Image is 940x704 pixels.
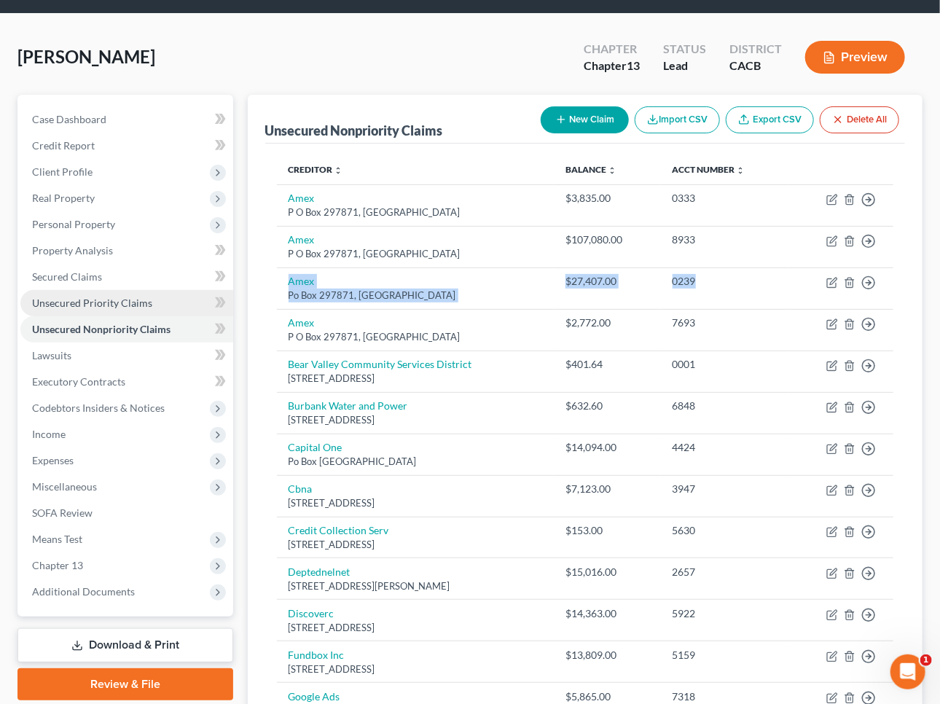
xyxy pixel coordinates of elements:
span: Expenses [32,454,74,466]
span: Personal Property [32,218,115,230]
a: Credit Collection Serv [289,524,389,536]
a: Property Analysis [20,238,233,264]
a: Amex [289,192,315,204]
a: Deptednelnet [289,566,350,578]
div: Chapter [584,41,640,58]
div: [STREET_ADDRESS] [289,496,543,510]
a: Case Dashboard [20,106,233,133]
div: $5,865.00 [565,689,649,704]
span: Additional Documents [32,585,135,598]
div: 7693 [673,316,778,330]
div: [STREET_ADDRESS] [289,538,543,552]
a: Executory Contracts [20,369,233,395]
a: Amex [289,316,315,329]
a: Fundbox Inc [289,649,345,661]
span: Income [32,428,66,440]
a: SOFA Review [20,500,233,526]
a: Review & File [17,668,233,700]
div: 0001 [673,357,778,372]
a: Amex [289,233,315,246]
span: 13 [627,58,640,72]
div: [STREET_ADDRESS][PERSON_NAME] [289,579,543,593]
div: $3,835.00 [565,191,649,206]
div: $2,772.00 [565,316,649,330]
a: Lawsuits [20,343,233,369]
span: Credit Report [32,139,95,152]
div: $13,809.00 [565,648,649,662]
a: Credit Report [20,133,233,159]
span: Codebtors Insiders & Notices [32,402,165,414]
a: Unsecured Nonpriority Claims [20,316,233,343]
i: unfold_more [334,166,343,175]
span: [PERSON_NAME] [17,46,155,67]
a: Burbank Water and Power [289,399,408,412]
div: 5159 [673,648,778,662]
span: Means Test [32,533,82,545]
div: Lead [663,58,706,74]
span: Executory Contracts [32,375,125,388]
div: [STREET_ADDRESS] [289,413,543,427]
div: $7,123.00 [565,482,649,496]
div: $14,363.00 [565,606,649,621]
button: Import CSV [635,106,720,133]
iframe: Intercom live chat [890,654,925,689]
div: P O Box 297871, [GEOGRAPHIC_DATA] [289,206,543,219]
div: $27,407.00 [565,274,649,289]
a: Acct Number unfold_more [673,164,745,175]
div: [STREET_ADDRESS] [289,372,543,386]
div: $401.64 [565,357,649,372]
span: Miscellaneous [32,480,97,493]
a: Google Ads [289,690,340,703]
div: 5922 [673,606,778,621]
a: Export CSV [726,106,814,133]
div: $632.60 [565,399,649,413]
button: New Claim [541,106,629,133]
div: Status [663,41,706,58]
div: $107,080.00 [565,232,649,247]
span: Case Dashboard [32,113,106,125]
span: Unsecured Priority Claims [32,297,152,309]
i: unfold_more [737,166,745,175]
div: $14,094.00 [565,440,649,455]
div: Chapter [584,58,640,74]
div: 0333 [673,191,778,206]
div: 0239 [673,274,778,289]
div: Po Box [GEOGRAPHIC_DATA] [289,455,543,469]
i: unfold_more [608,166,616,175]
a: Unsecured Priority Claims [20,290,233,316]
button: Preview [805,41,905,74]
div: 7318 [673,689,778,704]
div: Po Box 297871, [GEOGRAPHIC_DATA] [289,289,543,302]
span: SOFA Review [32,507,93,519]
span: Unsecured Nonpriority Claims [32,323,171,335]
a: Download & Print [17,628,233,662]
div: [STREET_ADDRESS] [289,621,543,635]
span: Secured Claims [32,270,102,283]
div: [STREET_ADDRESS] [289,662,543,676]
div: $15,016.00 [565,565,649,579]
div: District [729,41,782,58]
div: CACB [729,58,782,74]
button: Delete All [820,106,899,133]
div: P O Box 297871, [GEOGRAPHIC_DATA] [289,247,543,261]
div: 5630 [673,523,778,538]
a: Creditor unfold_more [289,164,343,175]
span: Chapter 13 [32,559,83,571]
div: 2657 [673,565,778,579]
div: $153.00 [565,523,649,538]
a: Amex [289,275,315,287]
div: 4424 [673,440,778,455]
a: Cbna [289,482,313,495]
a: Capital One [289,441,342,453]
a: Discoverc [289,607,334,619]
a: Secured Claims [20,264,233,290]
a: Balance unfold_more [565,164,616,175]
span: Client Profile [32,165,93,178]
span: 1 [920,654,932,666]
span: Lawsuits [32,349,71,361]
div: 6848 [673,399,778,413]
div: 3947 [673,482,778,496]
a: Bear Valley Community Services District [289,358,472,370]
div: 8933 [673,232,778,247]
span: Real Property [32,192,95,204]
